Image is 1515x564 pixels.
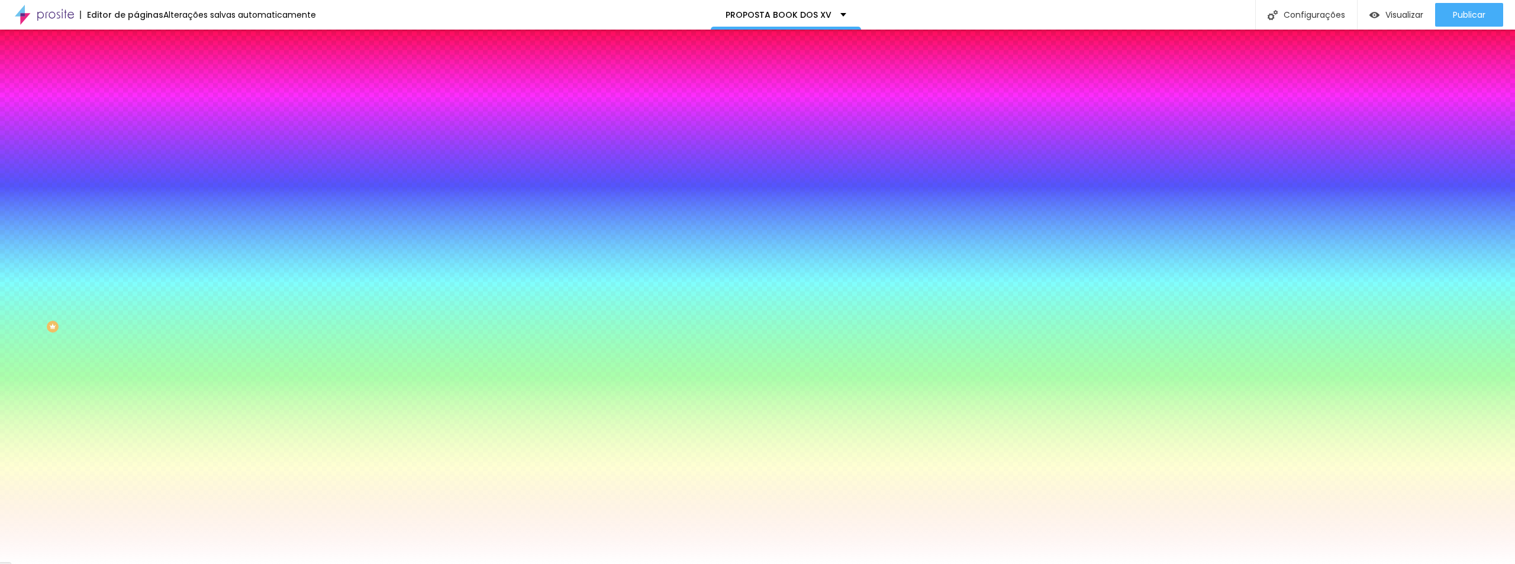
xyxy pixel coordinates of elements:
button: Publicar [1435,3,1503,27]
img: view-1.svg [1369,10,1379,20]
span: Visualizar [1385,10,1423,20]
img: Icone [1268,10,1278,20]
button: Visualizar [1358,3,1435,27]
span: Publicar [1453,10,1485,20]
div: Editor de páginas [80,11,163,19]
p: PROPOSTA BOOK DOS XV [726,11,831,19]
div: Alterações salvas automaticamente [163,11,316,19]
